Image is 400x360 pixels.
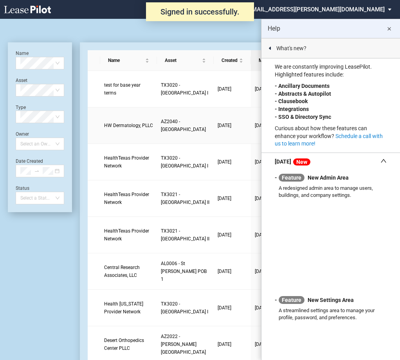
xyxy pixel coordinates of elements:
a: [DATE] [218,304,247,312]
a: [DATE] [218,195,247,202]
a: [DATE] [255,231,287,239]
label: Date Created [16,158,43,164]
span: AL0006 - St Vincent POB 1 [161,261,207,282]
span: [DATE] [255,123,268,128]
a: TX3021 - [GEOGRAPHIC_DATA] II [161,227,210,243]
span: Health Texas Provider Network [104,301,143,315]
a: HealthTexas Provider Network [104,227,153,243]
a: Central Research Associates, LLC [104,264,153,279]
a: [DATE] [255,340,287,348]
span: Central Research Associates, LLC [104,265,140,278]
a: AZ2040 - [GEOGRAPHIC_DATA] [161,118,210,133]
span: [DATE] [255,159,268,165]
span: test for base year terms [104,82,141,96]
span: [DATE] [218,196,231,201]
span: [DATE] [218,232,231,238]
span: [DATE] [255,86,268,92]
a: [DATE] [255,195,287,202]
span: TX3021 - Centennial Medical Pavilion II [161,192,209,205]
a: test for base year terms [104,81,153,97]
a: [DATE] [218,85,247,93]
span: [DATE] [218,123,231,128]
a: [DATE] [255,158,287,166]
span: Created [222,56,238,64]
a: [DATE] [218,267,247,275]
span: Asset [165,56,200,64]
span: TX3020 - Centennial Medical Pavilion I [161,301,208,315]
a: TX3020 - [GEOGRAPHIC_DATA] I [161,81,210,97]
a: AL0006 - St [PERSON_NAME] POB 1 [161,260,210,283]
span: [DATE] [218,269,231,274]
span: [DATE] [218,159,231,165]
span: [DATE] [255,269,268,274]
a: [DATE] [255,267,287,275]
label: Asset [16,78,27,83]
label: Owner [16,131,29,137]
a: HealthTexas Provider Network [104,154,153,170]
span: [DATE] [218,86,231,92]
a: TX3021 - [GEOGRAPHIC_DATA] II [161,191,210,206]
span: HW Dermatology, PLLC [104,123,153,128]
a: AZ2022 - [PERSON_NAME][GEOGRAPHIC_DATA] [161,333,210,356]
span: [DATE] [255,305,268,311]
div: Signed in successfully. [146,2,254,21]
a: Desert Orthopedics Center PLLC [104,336,153,352]
span: HealthTexas Provider Network [104,192,149,205]
span: [DATE] [255,232,268,238]
a: HealthTexas Provider Network [104,191,153,206]
span: to [34,168,40,174]
span: Desert Orthopedics Center PLLC [104,338,144,351]
a: [DATE] [255,122,287,129]
a: [DATE] [218,231,247,239]
span: Modified [259,56,277,64]
span: swap-right [34,168,40,174]
a: [DATE] [218,158,247,166]
a: [DATE] [255,85,287,93]
a: [DATE] [218,340,247,348]
span: [DATE] [255,196,268,201]
label: Name [16,51,29,56]
a: TX3020 - [GEOGRAPHIC_DATA] I [161,154,210,170]
a: HW Dermatology, PLLC [104,122,153,129]
span: TX3020 - Centennial Medical Pavilion I [161,155,208,169]
th: Name [100,50,157,71]
span: [DATE] [218,305,231,311]
span: [DATE] [218,342,231,347]
a: TX3020 - [GEOGRAPHIC_DATA] I [161,300,210,316]
span: TX3020 - Centennial Medical Pavilion I [161,82,208,96]
label: Status [16,185,29,191]
span: AZ2040 - East Mesa [161,119,206,132]
label: Type [16,105,26,110]
span: AZ2022 - Osborn Town Center [161,334,206,355]
th: Created [214,50,251,71]
th: Modified [251,50,291,71]
span: HealthTexas Provider Network [104,155,149,169]
span: TX3021 - Centennial Medical Pavilion II [161,228,209,242]
th: Asset [157,50,214,71]
a: Health [US_STATE] Provider Network [104,300,153,316]
a: [DATE] [255,304,287,312]
span: HealthTexas Provider Network [104,228,149,242]
a: [DATE] [218,122,247,129]
span: Name [108,56,144,64]
span: [DATE] [255,342,268,347]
